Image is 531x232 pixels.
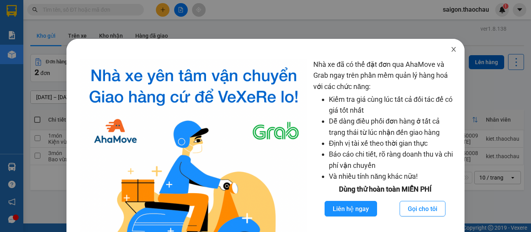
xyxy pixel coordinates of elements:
button: Gọi cho tôi [400,201,445,216]
button: Close [443,39,465,61]
li: Báo cáo chi tiết, rõ ràng doanh thu và chi phí vận chuyển [329,149,457,171]
li: Kiểm tra giá cùng lúc tất cả đối tác để có giá tốt nhất [329,94,457,116]
li: Và nhiều tính năng khác nữa! [329,171,457,182]
span: close [451,46,457,52]
span: Gọi cho tôi [408,204,437,214]
li: Định vị tài xế theo thời gian thực [329,138,457,149]
li: Dễ dàng điều phối đơn hàng ở tất cả trạng thái từ lúc nhận đến giao hàng [329,116,457,138]
button: Liên hệ ngay [325,201,377,216]
div: Dùng thử hoàn toàn MIỄN PHÍ [313,184,457,195]
span: Liên hệ ngay [333,204,369,214]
